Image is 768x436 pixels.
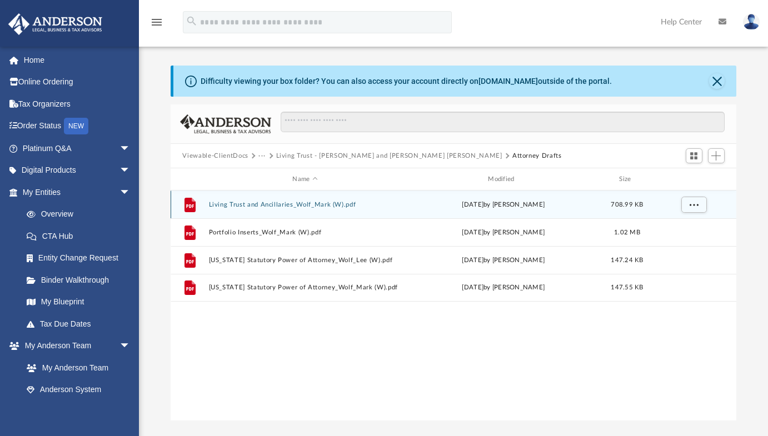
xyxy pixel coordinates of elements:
a: My Anderson Teamarrow_drop_down [8,335,142,357]
div: by [PERSON_NAME] [407,228,600,238]
span: [DATE] [462,229,483,235]
div: NEW [64,118,88,134]
div: id [654,174,732,184]
span: arrow_drop_down [119,335,142,358]
span: 147.55 KB [611,284,643,290]
button: Living Trust - [PERSON_NAME] and [PERSON_NAME] [PERSON_NAME] [276,151,502,161]
button: [US_STATE] Statutory Power of Attorney_Wolf_Mark (W).pdf [208,284,402,291]
a: Anderson System [16,379,142,401]
input: Search files and folders [281,112,724,133]
div: Difficulty viewing your box folder? You can also access your account directly on outside of the p... [201,76,612,87]
i: search [186,15,198,27]
span: 708.99 KB [611,202,643,208]
button: More options [681,197,706,213]
a: [DOMAIN_NAME] [478,77,538,86]
a: Platinum Q&Aarrow_drop_down [8,137,147,159]
button: [US_STATE] Statutory Power of Attorney_Wolf_Lee (W).pdf [208,257,402,264]
a: Digital Productsarrow_drop_down [8,159,147,182]
span: arrow_drop_down [119,137,142,160]
button: Switch to Grid View [686,148,702,164]
i: menu [150,16,163,29]
button: Living Trust and Ancillaries_Wolf_Mark (W).pdf [208,201,402,208]
img: Anderson Advisors Platinum Portal [5,13,106,35]
a: Online Ordering [8,71,147,93]
a: My Anderson Team [16,357,136,379]
span: 147.24 KB [611,257,643,263]
div: grid [171,191,737,421]
a: Tax Organizers [8,93,147,115]
span: 1.02 MB [614,229,640,235]
div: by [PERSON_NAME] [407,255,600,265]
button: Add [708,148,725,164]
div: Name [208,174,401,184]
span: [DATE] [462,257,483,263]
a: Home [8,49,147,71]
div: by [PERSON_NAME] [407,283,600,293]
button: ··· [258,151,266,161]
div: by [PERSON_NAME] [407,200,600,210]
span: arrow_drop_down [119,181,142,204]
a: Entity Change Request [16,247,147,269]
a: CTA Hub [16,225,147,247]
img: User Pic [743,14,760,30]
a: My Entitiesarrow_drop_down [8,181,147,203]
a: Tax Due Dates [16,313,147,335]
button: Portfolio Inserts_Wolf_Mark (W).pdf [208,229,402,236]
span: [DATE] [462,202,483,208]
a: My Blueprint [16,291,142,313]
button: Attorney Drafts [512,151,562,161]
button: Close [709,73,725,89]
a: menu [150,21,163,29]
span: [DATE] [462,284,483,290]
div: Modified [406,174,600,184]
span: arrow_drop_down [119,159,142,182]
button: Viewable-ClientDocs [182,151,248,161]
div: id [175,174,203,184]
a: Overview [16,203,147,225]
a: Order StatusNEW [8,115,147,138]
a: Binder Walkthrough [16,269,147,291]
div: Size [605,174,649,184]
